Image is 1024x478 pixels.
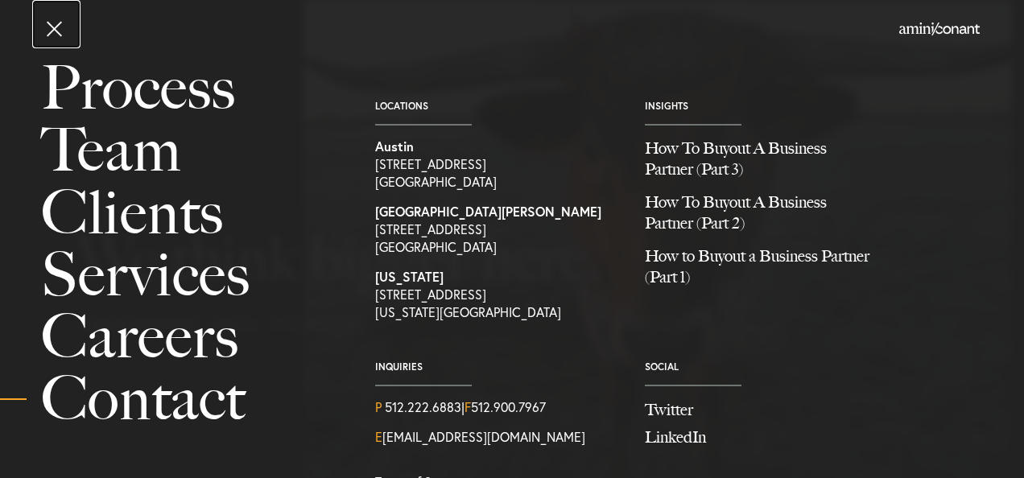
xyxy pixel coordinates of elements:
[385,398,461,416] a: Call us at 5122226883
[899,23,980,35] img: Amini & Conant
[645,100,688,112] a: Insights
[375,361,621,373] span: Inquiries
[645,192,890,245] a: How To Buyout A Business Partner (Part 2)
[41,368,339,430] a: Contact
[375,398,621,416] div: | 512.900.7967
[645,138,890,192] a: How To Buyout A Business Partner (Part 3)
[375,100,428,112] a: Locations
[41,244,339,306] a: Services
[645,426,890,449] a: Join us on LinkedIn
[41,182,339,244] a: Clients
[375,138,414,155] strong: Austin
[645,398,890,422] a: Follow us on Twitter
[41,57,339,119] a: Process
[375,203,601,220] strong: [GEOGRAPHIC_DATA][PERSON_NAME]
[375,203,621,256] a: View on map
[375,268,621,321] a: View on map
[645,245,890,299] a: How to Buyout a Business Partner (Part 1)
[41,306,339,368] a: Careers
[899,23,980,36] a: Home
[375,428,585,446] a: Email Us
[375,398,382,416] span: P
[375,138,621,191] a: View on map
[645,361,890,373] span: Social
[375,268,444,285] strong: [US_STATE]
[41,119,339,181] a: Team
[465,398,471,416] span: F
[375,428,382,446] span: E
